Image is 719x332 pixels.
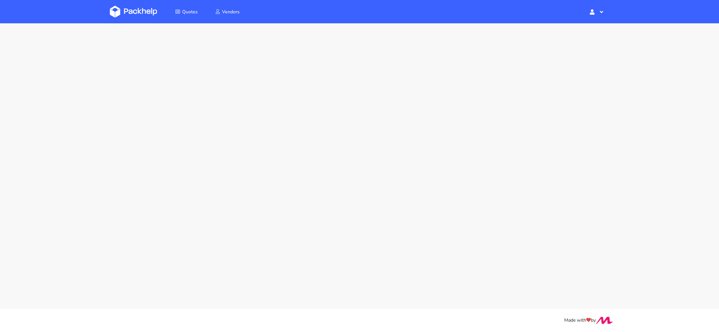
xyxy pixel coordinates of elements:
span: Vendors [222,9,240,15]
img: Move Closer [596,317,613,324]
img: Dashboard [110,6,157,18]
a: Vendors [207,6,248,18]
a: Quotes [167,6,206,18]
div: Made with by [101,317,618,324]
span: Quotes [182,9,198,15]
